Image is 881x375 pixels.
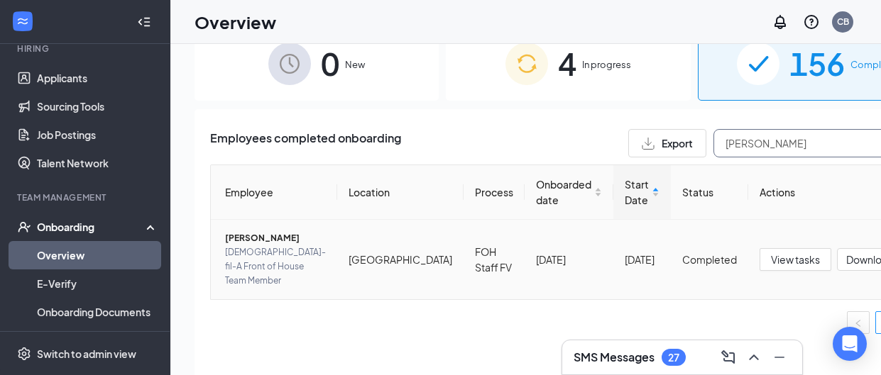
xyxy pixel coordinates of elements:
[37,326,158,354] a: Activity log
[37,347,136,361] div: Switch to admin view
[682,252,737,267] div: Completed
[37,92,158,121] a: Sourcing Tools
[803,13,820,30] svg: QuestionInfo
[17,191,155,203] div: Team Management
[847,311,870,334] button: left
[337,220,464,299] td: [GEOGRAPHIC_DATA]
[582,57,631,72] span: In progress
[37,220,146,234] div: Onboarding
[37,269,158,298] a: E-Verify
[743,346,765,369] button: ChevronUp
[210,129,401,157] span: Employees completed onboarding
[525,165,613,220] th: Onboarded date
[574,349,655,365] h3: SMS Messages
[195,10,276,34] h1: Overview
[771,349,788,366] svg: Minimize
[789,39,845,88] span: 156
[225,231,326,245] span: [PERSON_NAME]
[625,177,649,208] span: Start Date
[17,43,155,55] div: Hiring
[628,129,706,157] button: Export
[345,57,365,72] span: New
[668,352,679,364] div: 27
[17,220,31,234] svg: UserCheck
[16,14,30,28] svg: WorkstreamLogo
[225,245,326,288] span: [DEMOGRAPHIC_DATA]-fil-A Front of House Team Member
[854,319,863,328] span: left
[671,165,748,220] th: Status
[837,16,849,28] div: CB
[720,349,737,366] svg: ComposeMessage
[662,138,693,148] span: Export
[37,121,158,149] a: Job Postings
[321,39,339,88] span: 0
[137,15,151,29] svg: Collapse
[464,220,525,299] td: FOH Staff FV
[772,13,789,30] svg: Notifications
[745,349,762,366] svg: ChevronUp
[37,64,158,92] a: Applicants
[17,347,31,361] svg: Settings
[833,327,867,361] div: Open Intercom Messenger
[37,241,158,269] a: Overview
[760,248,831,271] button: View tasks
[768,346,791,369] button: Minimize
[464,165,525,220] th: Process
[558,39,576,88] span: 4
[536,252,602,267] div: [DATE]
[211,165,337,220] th: Employee
[337,165,464,220] th: Location
[717,346,740,369] button: ComposeMessage
[536,177,591,208] span: Onboarded date
[37,149,158,177] a: Talent Network
[625,252,660,267] div: [DATE]
[771,252,820,267] span: View tasks
[37,298,158,326] a: Onboarding Documents
[847,311,870,334] li: Previous Page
